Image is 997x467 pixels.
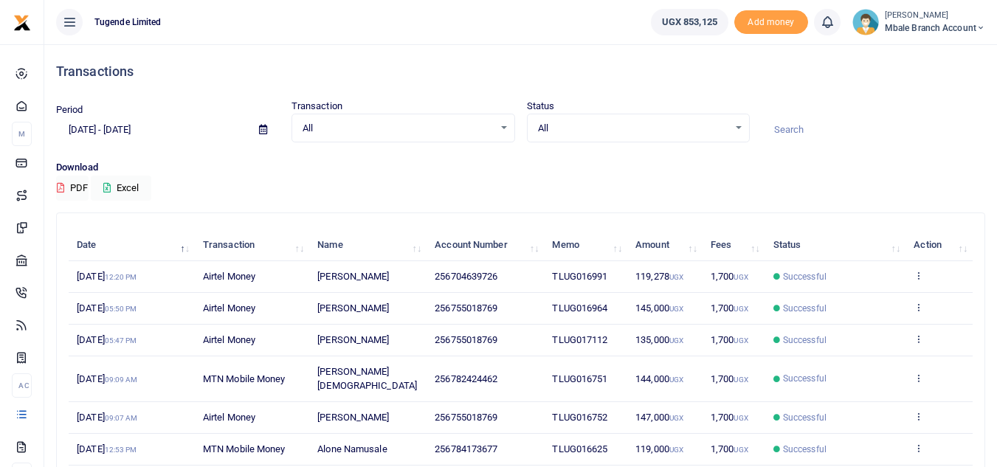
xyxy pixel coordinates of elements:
th: Name: activate to sort column ascending [309,229,427,261]
span: [DATE] [77,334,137,345]
li: Wallet ballance [645,9,734,35]
th: Transaction: activate to sort column ascending [195,229,309,261]
span: [DATE] [77,271,137,282]
span: TLUG017112 [552,334,607,345]
span: Add money [734,10,808,35]
small: UGX [669,336,683,345]
span: 135,000 [635,334,683,345]
th: Account Number: activate to sort column ascending [427,229,544,261]
th: Action: activate to sort column ascending [905,229,973,261]
span: Airtel Money [203,302,255,314]
span: 147,000 [635,412,683,423]
span: 256755018769 [435,302,497,314]
span: Tugende Limited [89,15,168,29]
small: UGX [734,336,748,345]
span: [PERSON_NAME] [317,334,389,345]
th: Memo: activate to sort column ascending [544,229,627,261]
small: 05:50 PM [105,305,137,313]
small: [PERSON_NAME] [885,10,985,22]
span: 119,278 [635,271,683,282]
span: 1,700 [711,334,748,345]
span: Successful [783,411,827,424]
span: 1,700 [711,302,748,314]
small: UGX [669,446,683,454]
span: 1,700 [711,271,748,282]
li: Toup your wallet [734,10,808,35]
span: TLUG016752 [552,412,607,423]
span: [PERSON_NAME] [317,412,389,423]
li: Ac [12,373,32,398]
span: Airtel Money [203,412,255,423]
small: 05:47 PM [105,336,137,345]
span: [DATE] [77,412,137,423]
span: Mbale Branch Account [885,21,985,35]
small: UGX [734,376,748,384]
span: [DATE] [77,373,137,384]
span: TLUG016625 [552,443,607,454]
span: All [538,121,729,136]
span: Successful [783,302,827,315]
a: logo-small logo-large logo-large [13,16,31,27]
small: 12:20 PM [105,273,137,281]
label: Transaction [291,99,342,114]
small: UGX [734,414,748,422]
label: Period [56,103,83,117]
small: UGX [734,305,748,313]
span: [PERSON_NAME][DEMOGRAPHIC_DATA] [317,366,417,392]
span: 256782424462 [435,373,497,384]
span: [PERSON_NAME] [317,302,389,314]
th: Date: activate to sort column descending [69,229,195,261]
button: PDF [56,176,89,201]
span: 1,700 [711,373,748,384]
small: UGX [669,273,683,281]
span: [DATE] [77,443,137,454]
label: Status [527,99,555,114]
span: [DATE] [77,302,137,314]
span: 145,000 [635,302,683,314]
input: select period [56,117,247,142]
h4: Transactions [56,63,985,80]
span: Successful [783,333,827,347]
li: M [12,122,32,146]
img: logo-small [13,14,31,32]
span: 256755018769 [435,334,497,345]
span: 144,000 [635,373,683,384]
th: Fees: activate to sort column ascending [703,229,765,261]
small: 09:07 AM [105,414,138,422]
span: 256704639726 [435,271,497,282]
p: Download [56,160,985,176]
span: [PERSON_NAME] [317,271,389,282]
small: 12:53 PM [105,446,137,454]
span: UGX 853,125 [662,15,717,30]
span: 1,700 [711,443,748,454]
span: Alone Namusale [317,443,387,454]
span: Airtel Money [203,271,255,282]
span: TLUG016991 [552,271,607,282]
a: Add money [734,15,808,27]
small: UGX [734,273,748,281]
span: Successful [783,443,827,456]
a: profile-user [PERSON_NAME] Mbale Branch Account [852,9,985,35]
small: UGX [669,376,683,384]
img: profile-user [852,9,879,35]
span: All [303,121,494,136]
span: 256755018769 [435,412,497,423]
span: 256784173677 [435,443,497,454]
small: UGX [669,305,683,313]
span: MTN Mobile Money [203,373,286,384]
small: UGX [734,446,748,454]
span: TLUG016964 [552,302,607,314]
span: TLUG016751 [552,373,607,384]
th: Amount: activate to sort column ascending [627,229,703,261]
span: Successful [783,372,827,385]
a: UGX 853,125 [651,9,728,35]
small: UGX [669,414,683,422]
span: 1,700 [711,412,748,423]
th: Status: activate to sort column ascending [765,229,906,261]
button: Excel [91,176,151,201]
small: 09:09 AM [105,376,138,384]
span: 119,000 [635,443,683,454]
span: Airtel Money [203,334,255,345]
span: Successful [783,270,827,283]
span: MTN Mobile Money [203,443,286,454]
